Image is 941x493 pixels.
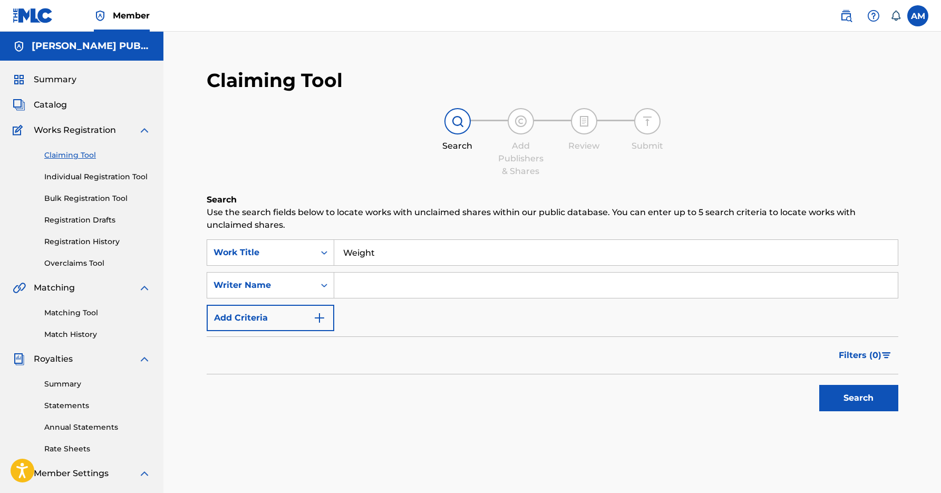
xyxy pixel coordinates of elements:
[44,443,151,455] a: Rate Sheets
[13,99,25,111] img: Catalog
[44,236,151,247] a: Registration History
[44,400,151,411] a: Statements
[888,442,941,493] iframe: Chat Widget
[34,124,116,137] span: Works Registration
[13,353,25,365] img: Royalties
[451,115,464,128] img: step indicator icon for Search
[113,9,150,22] span: Member
[44,150,151,161] a: Claiming Tool
[641,115,654,128] img: step indicator icon for Submit
[819,385,898,411] button: Search
[13,99,67,111] a: CatalogCatalog
[44,258,151,269] a: Overclaims Tool
[44,329,151,340] a: Match History
[44,171,151,182] a: Individual Registration Tool
[44,307,151,318] a: Matching Tool
[44,379,151,390] a: Summary
[34,467,109,480] span: Member Settings
[13,40,25,53] img: Accounts
[138,124,151,137] img: expand
[911,325,941,412] iframe: Resource Center
[32,40,151,52] h5: LACRUZ MILLER PUBLISHING
[44,422,151,433] a: Annual Statements
[863,5,884,26] div: Help
[840,9,852,22] img: search
[890,11,901,21] div: Notifications
[207,239,898,417] form: Search Form
[34,353,73,365] span: Royalties
[13,282,26,294] img: Matching
[207,69,343,92] h2: Claiming Tool
[138,467,151,480] img: expand
[431,140,484,152] div: Search
[832,342,898,369] button: Filters (0)
[214,279,308,292] div: Writer Name
[867,9,880,22] img: help
[839,349,881,362] span: Filters ( 0 )
[907,5,928,26] div: User Menu
[13,73,25,86] img: Summary
[207,194,898,206] h6: Search
[207,206,898,231] p: Use the search fields below to locate works with unclaimed shares within our public database. You...
[13,73,76,86] a: SummarySummary
[882,352,891,359] img: filter
[558,140,610,152] div: Review
[494,140,547,178] div: Add Publishers & Shares
[34,73,76,86] span: Summary
[44,215,151,226] a: Registration Drafts
[214,246,308,259] div: Work Title
[515,115,527,128] img: step indicator icon for Add Publishers & Shares
[13,8,53,23] img: MLC Logo
[34,282,75,294] span: Matching
[207,305,334,331] button: Add Criteria
[44,193,151,204] a: Bulk Registration Tool
[578,115,590,128] img: step indicator icon for Review
[621,140,674,152] div: Submit
[13,124,26,137] img: Works Registration
[34,99,67,111] span: Catalog
[138,353,151,365] img: expand
[836,5,857,26] a: Public Search
[94,9,106,22] img: Top Rightsholder
[138,282,151,294] img: expand
[313,312,326,324] img: 9d2ae6d4665cec9f34b9.svg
